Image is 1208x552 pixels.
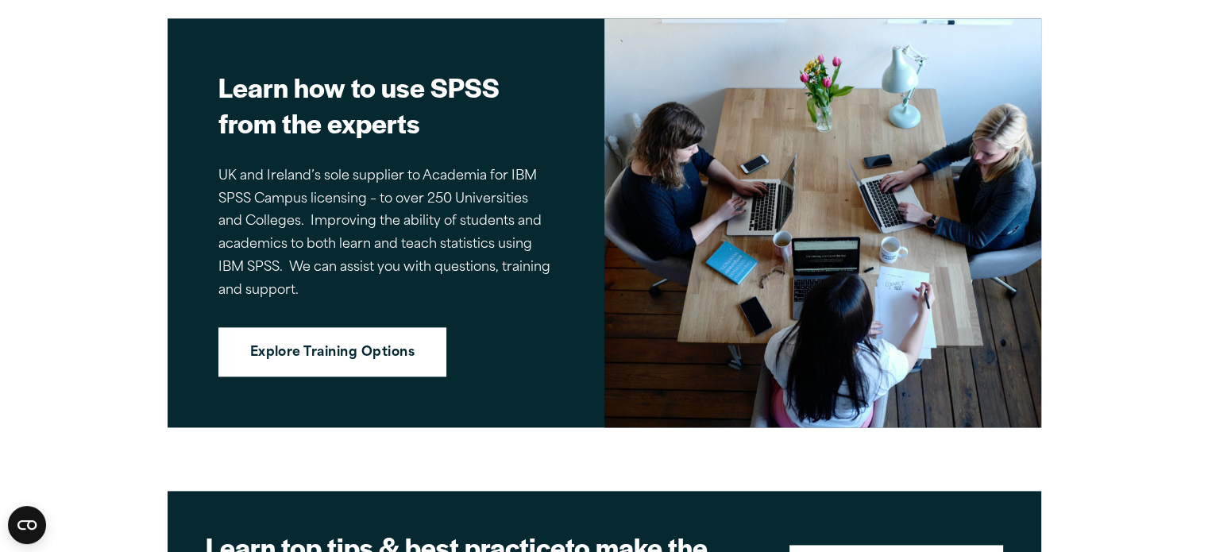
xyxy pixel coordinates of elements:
[604,18,1041,428] img: Image of three women working on laptops at a table for Version 1 SPSS Training
[218,327,447,376] a: Explore Training Options
[218,69,554,141] h2: Learn how to use SPSS from the experts
[218,165,554,303] p: UK and Ireland’s sole supplier to Academia for IBM SPSS Campus licensing – to over 250 Universiti...
[8,506,46,544] button: Open CMP widget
